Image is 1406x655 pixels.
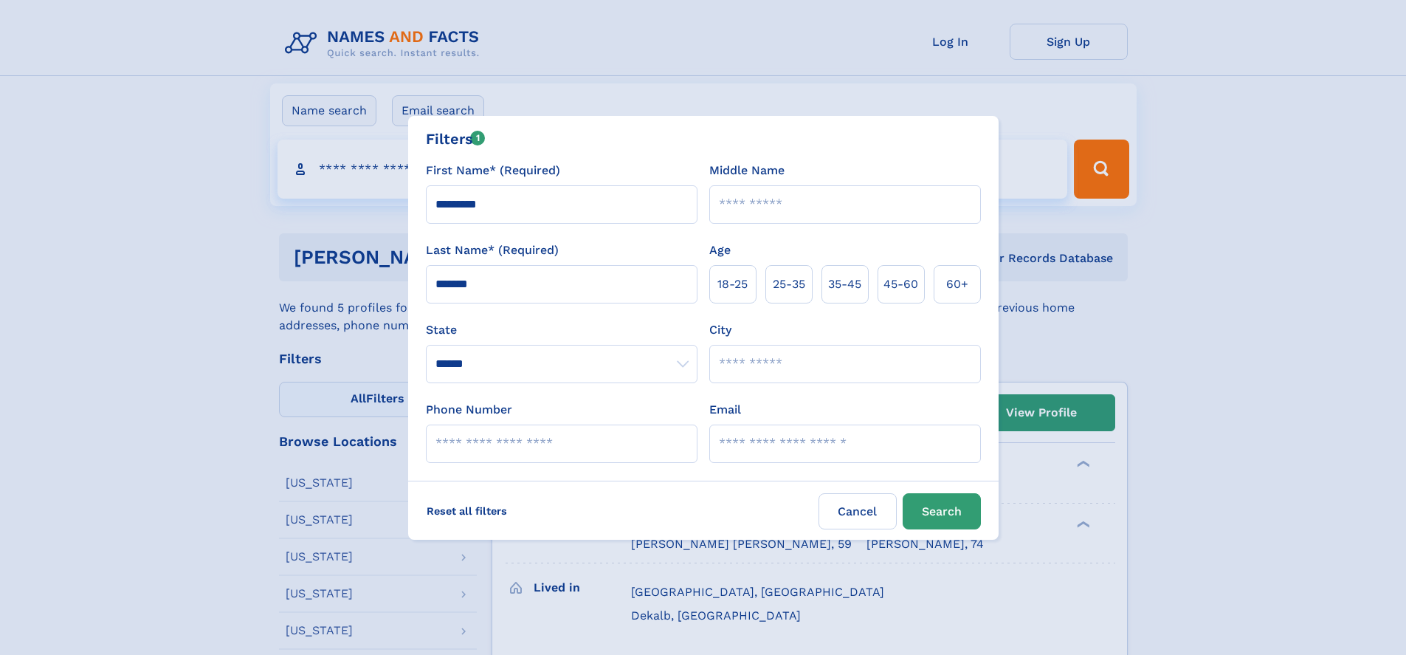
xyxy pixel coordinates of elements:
[426,241,559,259] label: Last Name* (Required)
[903,493,981,529] button: Search
[709,162,785,179] label: Middle Name
[819,493,897,529] label: Cancel
[426,162,560,179] label: First Name* (Required)
[426,128,486,150] div: Filters
[709,321,731,339] label: City
[773,275,805,293] span: 25‑35
[717,275,748,293] span: 18‑25
[828,275,861,293] span: 35‑45
[709,401,741,419] label: Email
[946,275,968,293] span: 60+
[883,275,918,293] span: 45‑60
[426,321,697,339] label: State
[426,401,512,419] label: Phone Number
[417,493,517,529] label: Reset all filters
[709,241,731,259] label: Age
